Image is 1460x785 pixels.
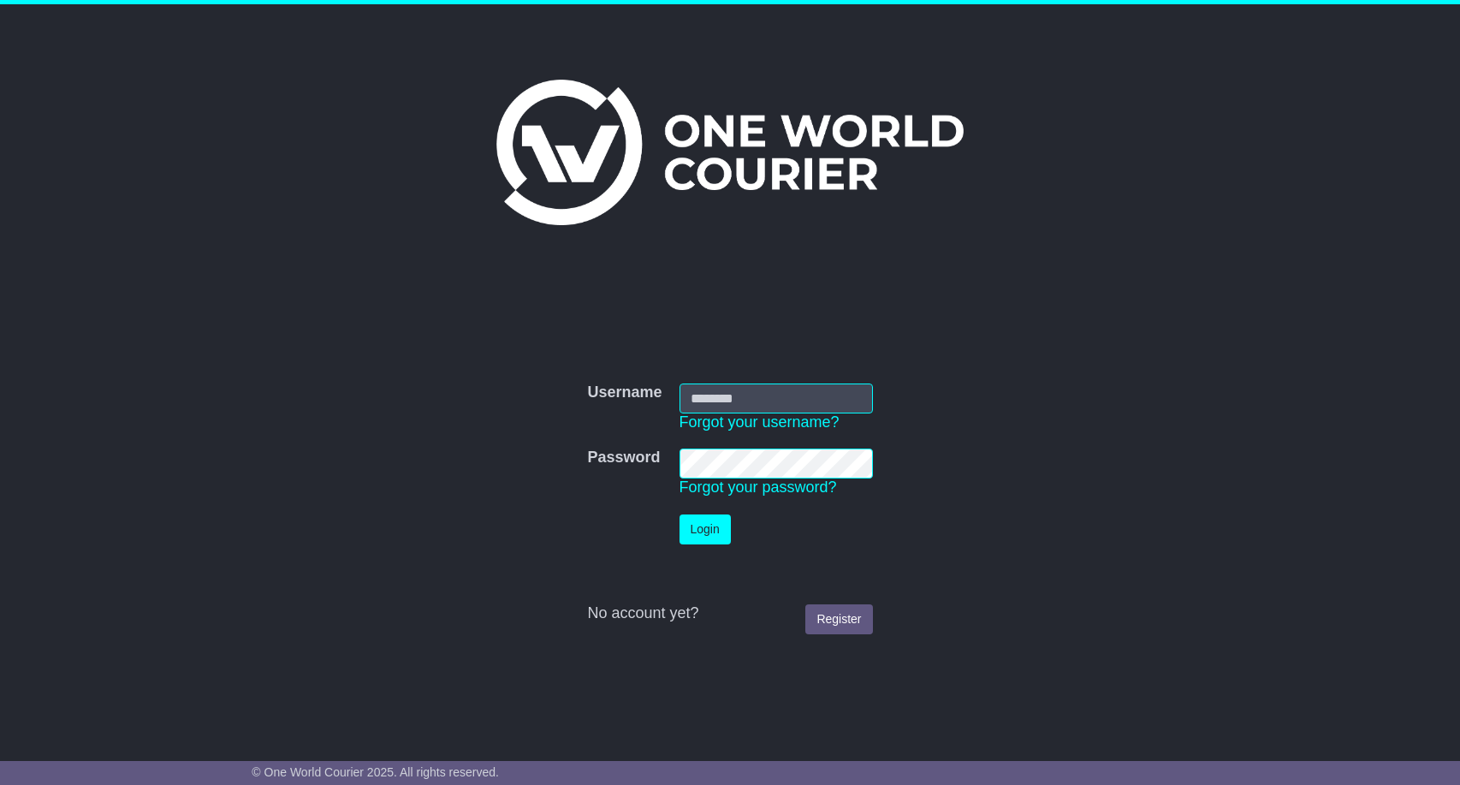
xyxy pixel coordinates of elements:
label: Username [587,384,662,402]
span: © One World Courier 2025. All rights reserved. [252,765,499,779]
label: Password [587,449,660,467]
a: Forgot your username? [680,413,840,431]
a: Forgot your password? [680,479,837,496]
a: Register [805,604,872,634]
img: One World [496,80,964,225]
div: No account yet? [587,604,872,623]
button: Login [680,514,731,544]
